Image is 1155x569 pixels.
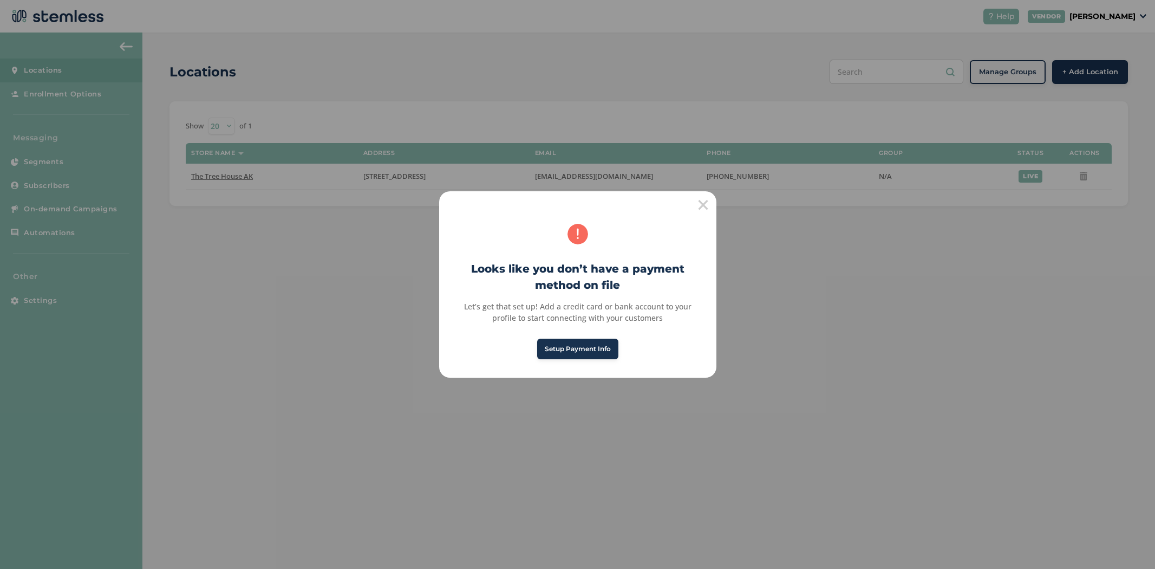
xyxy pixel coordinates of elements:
h2: Looks like you don’t have a payment method on file [439,261,716,293]
div: Let’s get that set up! Add a credit card or bank account to your profile to start connecting with... [451,301,704,324]
button: Close this dialog [690,191,716,217]
iframe: Chat Widget [1101,517,1155,569]
button: Setup Payment Info [537,339,618,359]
